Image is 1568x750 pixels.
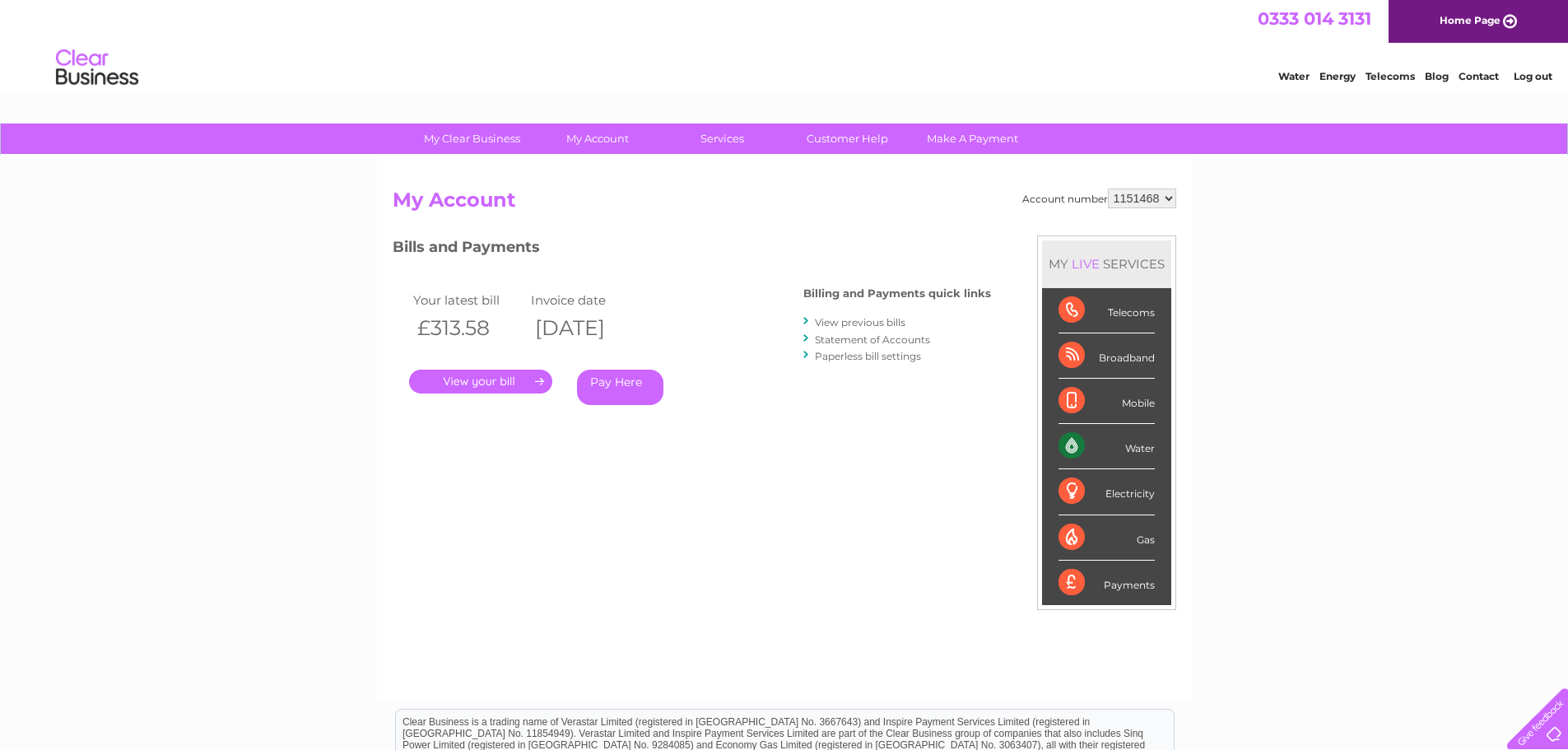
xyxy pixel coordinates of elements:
[409,289,528,311] td: Your latest bill
[527,289,645,311] td: Invoice date
[1022,189,1176,208] div: Account number
[1278,70,1310,82] a: Water
[527,311,645,345] th: [DATE]
[779,123,915,154] a: Customer Help
[1042,240,1171,287] div: MY SERVICES
[409,370,552,394] a: .
[409,311,528,345] th: £313.58
[396,9,1174,80] div: Clear Business is a trading name of Verastar Limited (registered in [GEOGRAPHIC_DATA] No. 3667643...
[1059,288,1155,333] div: Telecoms
[1258,8,1371,29] a: 0333 014 3131
[1059,379,1155,424] div: Mobile
[404,123,540,154] a: My Clear Business
[393,235,991,264] h3: Bills and Payments
[1319,70,1356,82] a: Energy
[1059,469,1155,515] div: Electricity
[1425,70,1449,82] a: Blog
[905,123,1040,154] a: Make A Payment
[803,287,991,300] h4: Billing and Payments quick links
[529,123,665,154] a: My Account
[393,189,1176,220] h2: My Account
[55,43,139,93] img: logo.png
[1514,70,1552,82] a: Log out
[1059,424,1155,469] div: Water
[815,333,930,346] a: Statement of Accounts
[1059,515,1155,561] div: Gas
[1366,70,1415,82] a: Telecoms
[1059,561,1155,605] div: Payments
[1459,70,1499,82] a: Contact
[654,123,790,154] a: Services
[1059,333,1155,379] div: Broadband
[1068,256,1103,272] div: LIVE
[815,316,905,328] a: View previous bills
[815,350,921,362] a: Paperless bill settings
[577,370,663,405] a: Pay Here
